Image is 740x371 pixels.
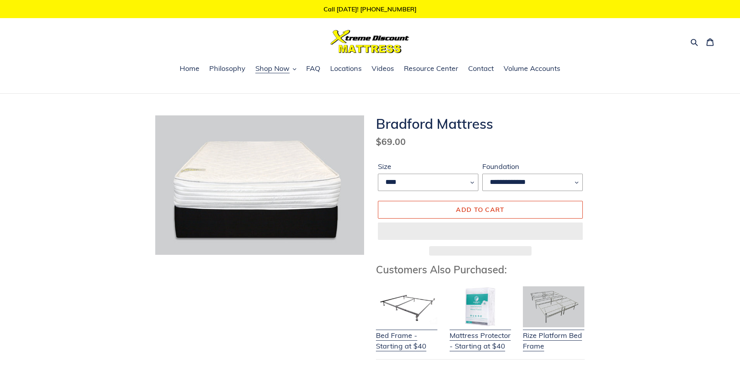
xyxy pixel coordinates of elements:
a: Locations [326,63,366,75]
span: $69.00 [376,136,406,147]
span: Contact [468,64,494,73]
h3: Customers Also Purchased: [376,263,585,276]
span: FAQ [306,64,320,73]
a: Volume Accounts [500,63,564,75]
button: Shop Now [251,63,300,75]
span: Shop Now [255,64,290,73]
img: Mattress Protector [450,286,511,327]
img: Bed Frame [376,286,437,327]
img: Bradford-mattress-with-foundation [155,115,364,254]
img: Adjustable Base [523,286,584,327]
a: Contact [464,63,498,75]
a: Mattress Protector - Starting at $40 [450,320,511,351]
span: Videos [372,64,394,73]
span: Resource Center [404,64,458,73]
button: Add to cart [378,201,583,218]
img: Xtreme Discount Mattress [331,30,409,53]
span: Philosophy [209,64,245,73]
a: Videos [368,63,398,75]
label: Foundation [482,161,583,172]
span: Locations [330,64,362,73]
a: Rize Platform Bed Frame [523,320,584,351]
a: Resource Center [400,63,462,75]
a: FAQ [302,63,324,75]
h1: Bradford Mattress [376,115,585,132]
span: Add to cart [456,206,504,213]
label: Size [378,161,478,172]
a: Home [176,63,203,75]
span: Home [180,64,199,73]
a: Bed Frame - Starting at $40 [376,320,437,351]
a: Philosophy [205,63,249,75]
span: Volume Accounts [504,64,560,73]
